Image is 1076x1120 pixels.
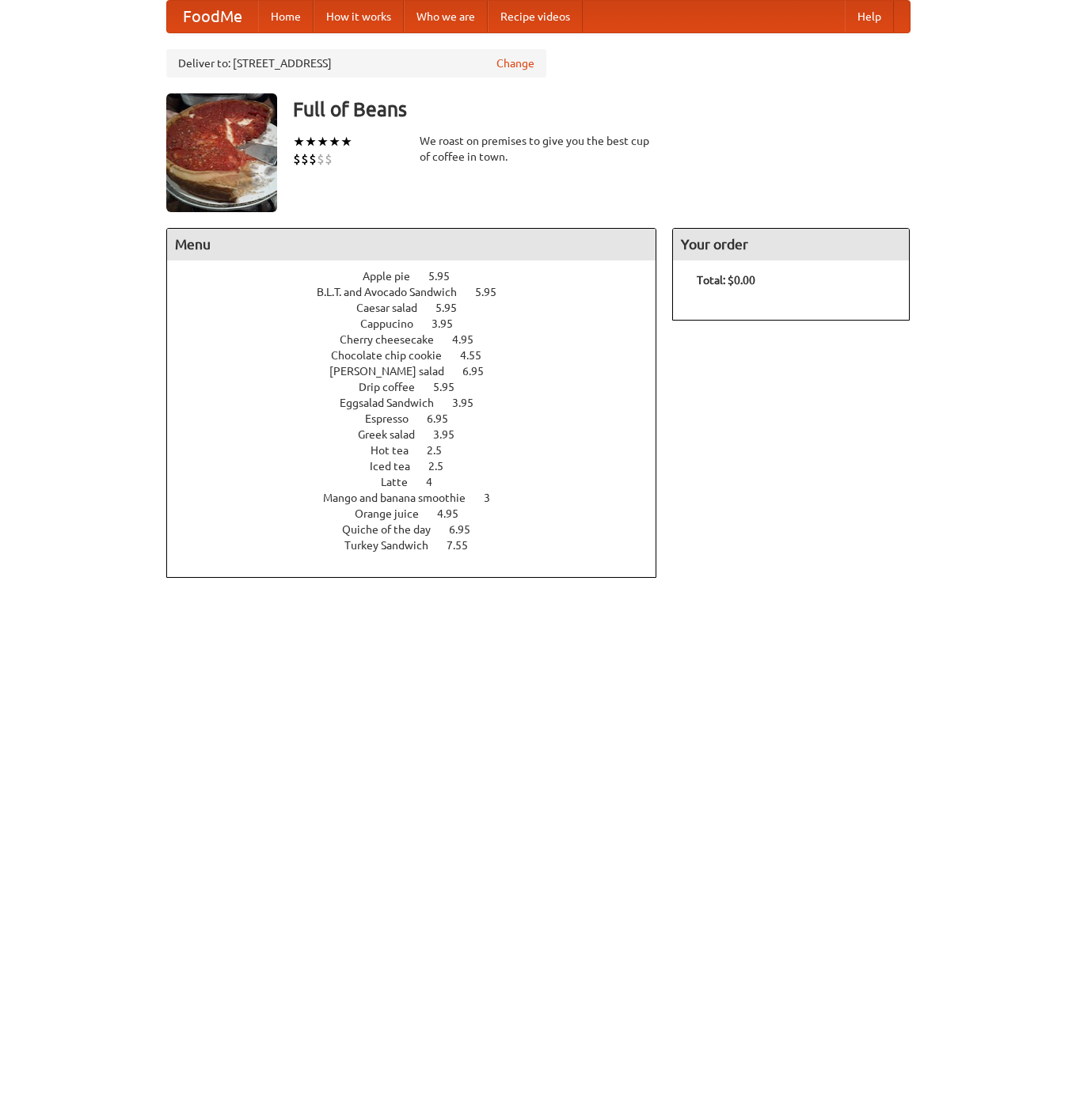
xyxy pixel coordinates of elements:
span: 3.95 [452,397,489,409]
span: 6.95 [449,523,486,536]
h3: Full of Beans [293,93,911,125]
span: 3 [484,492,506,504]
a: Mango and banana smoothie 3 [323,492,519,504]
span: Orange juice [355,507,435,520]
a: B.L.T. and Avocado Sandwich 5.95 [317,286,526,298]
a: Cappucino 3.95 [360,317,482,330]
span: 4.95 [452,333,489,346]
a: Drip coffee 5.95 [359,381,484,393]
li: $ [293,150,301,168]
span: 2.5 [427,444,458,457]
span: 5.95 [428,270,466,283]
span: Apple pie [363,270,426,283]
span: Latte [381,476,424,488]
a: Quiche of the day 6.95 [342,523,500,536]
a: Cherry cheesecake 4.95 [340,333,503,346]
a: Hot tea 2.5 [371,444,471,457]
a: Espresso 6.95 [365,412,477,425]
li: ★ [317,133,329,150]
a: Who we are [404,1,488,32]
span: Cappucino [360,317,429,330]
span: Turkey Sandwich [344,539,444,552]
span: Caesar salad [356,302,433,314]
li: $ [301,150,309,168]
span: 7.55 [447,539,484,552]
div: Deliver to: [STREET_ADDRESS] [166,49,546,78]
a: FoodMe [167,1,258,32]
span: Eggsalad Sandwich [340,397,450,409]
a: Turkey Sandwich 7.55 [344,539,497,552]
a: Chocolate chip cookie 4.55 [331,349,511,362]
span: 4.55 [460,349,497,362]
span: Greek salad [358,428,431,441]
span: 2.5 [428,460,459,473]
li: ★ [293,133,305,150]
h4: Your order [673,229,909,260]
a: How it works [314,1,404,32]
a: [PERSON_NAME] salad 6.95 [329,365,513,378]
span: Hot tea [371,444,424,457]
a: Help [845,1,894,32]
div: We roast on premises to give you the best cup of coffee in town. [420,133,657,165]
img: angular.jpg [166,93,277,212]
a: Latte 4 [381,476,462,488]
span: Chocolate chip cookie [331,349,458,362]
li: $ [325,150,333,168]
span: B.L.T. and Avocado Sandwich [317,286,473,298]
span: 5.95 [435,302,473,314]
span: 6.95 [462,365,500,378]
a: Change [496,55,534,71]
span: Espresso [365,412,424,425]
a: Home [258,1,314,32]
a: Caesar salad 5.95 [356,302,486,314]
span: 6.95 [427,412,464,425]
li: $ [317,150,325,168]
li: ★ [329,133,340,150]
li: ★ [305,133,317,150]
span: 3.95 [433,428,470,441]
h4: Menu [167,229,656,260]
span: [PERSON_NAME] salad [329,365,460,378]
a: Recipe videos [488,1,583,32]
a: Greek salad 3.95 [358,428,484,441]
span: 5.95 [475,286,512,298]
li: $ [309,150,317,168]
b: Total: $0.00 [697,274,755,287]
a: Eggsalad Sandwich 3.95 [340,397,503,409]
span: 3.95 [432,317,469,330]
a: Iced tea 2.5 [370,460,473,473]
span: Iced tea [370,460,426,473]
span: Mango and banana smoothie [323,492,481,504]
span: Drip coffee [359,381,431,393]
span: 4 [426,476,448,488]
span: Cherry cheesecake [340,333,450,346]
a: Orange juice 4.95 [355,507,488,520]
span: 5.95 [433,381,470,393]
span: Quiche of the day [342,523,447,536]
span: 4.95 [437,507,474,520]
a: Apple pie 5.95 [363,270,479,283]
li: ★ [340,133,352,150]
